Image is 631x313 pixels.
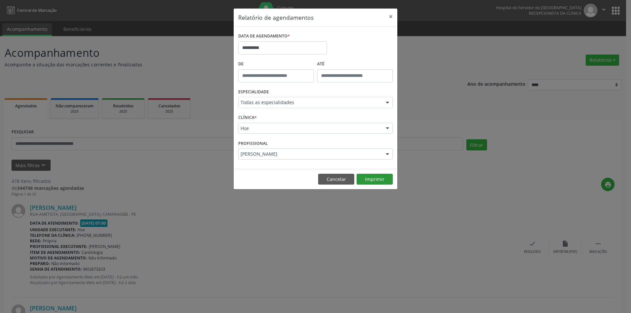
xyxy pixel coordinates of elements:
label: ATÉ [317,59,393,69]
label: PROFISSIONAL [238,138,268,148]
button: Cancelar [318,174,354,185]
h5: Relatório de agendamentos [238,13,314,22]
span: Todas as especialidades [241,99,379,106]
label: DATA DE AGENDAMENTO [238,31,290,41]
button: Imprimir [357,174,393,185]
label: CLÍNICA [238,113,257,123]
button: Close [384,9,397,25]
label: ESPECIALIDADE [238,87,269,97]
span: [PERSON_NAME] [241,151,379,157]
label: De [238,59,314,69]
span: Hse [241,125,379,132]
